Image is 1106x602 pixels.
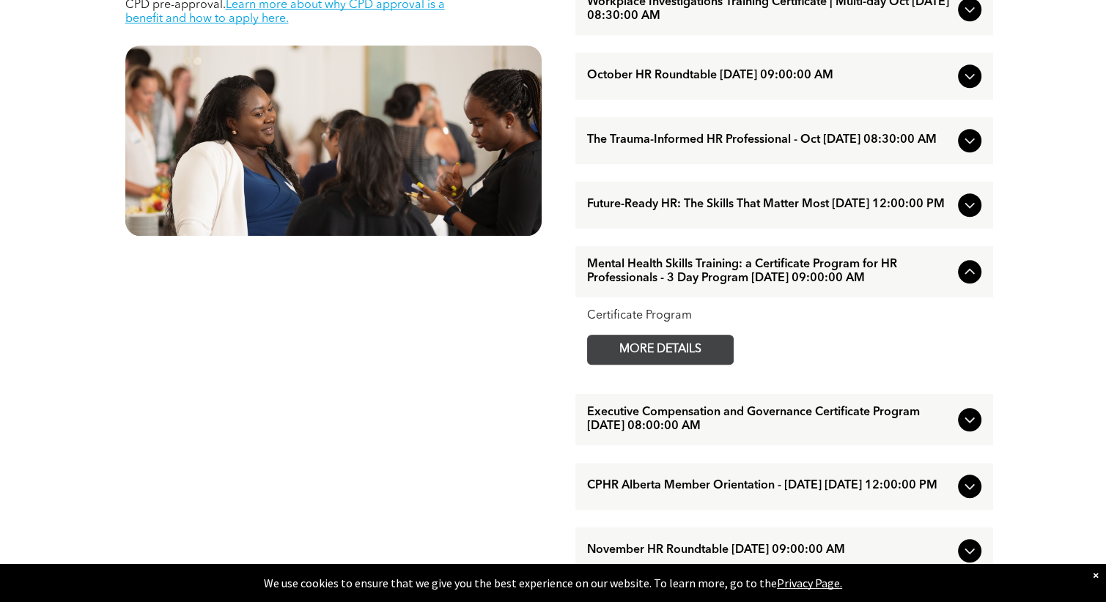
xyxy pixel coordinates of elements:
span: Mental Health Skills Training: a Certificate Program for HR Professionals - 3 Day Program [DATE] ... [587,258,952,286]
span: The Trauma-Informed HR Professional - Oct [DATE] 08:30:00 AM [587,133,952,147]
span: October HR Roundtable [DATE] 09:00:00 AM [587,69,952,83]
div: Dismiss notification [1093,568,1099,582]
span: MORE DETAILS [602,335,718,364]
a: Privacy Page. [777,576,842,590]
div: Certificate Program [587,309,981,323]
span: Future-Ready HR: The Skills That Matter Most [DATE] 12:00:00 PM [587,198,952,212]
a: MORE DETAILS [587,335,734,365]
span: CPHR Alberta Member Orientation - [DATE] [DATE] 12:00:00 PM [587,479,952,493]
span: November HR Roundtable [DATE] 09:00:00 AM [587,543,952,557]
span: Executive Compensation and Governance Certificate Program [DATE] 08:00:00 AM [587,406,952,434]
